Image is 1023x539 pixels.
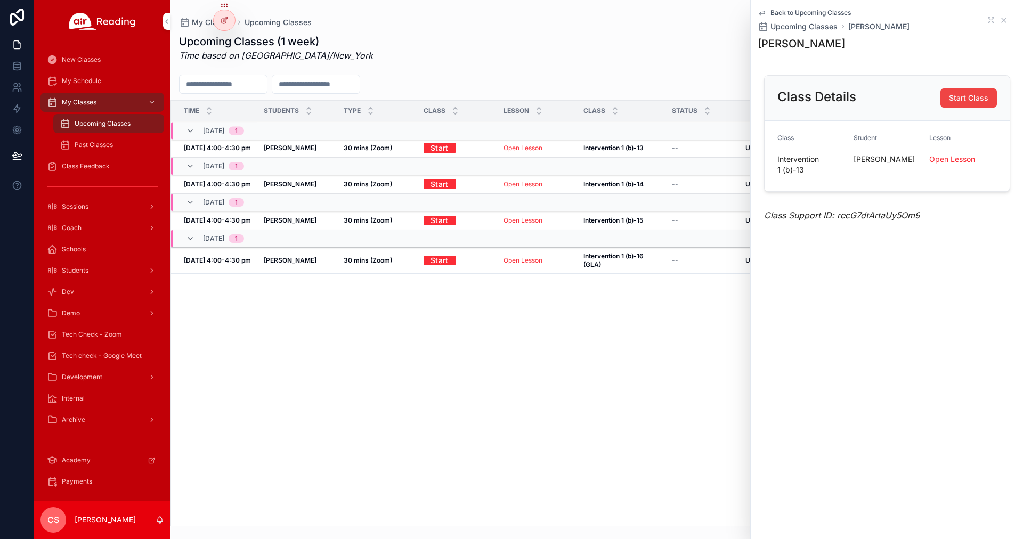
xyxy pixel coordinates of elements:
[184,256,251,264] strong: [DATE] 4:00-4:30 pm
[344,216,411,225] a: 30 mins (Zoom)
[583,107,605,115] span: Class
[672,180,678,189] span: --
[344,256,411,265] a: 30 mins (Zoom)
[40,410,164,429] a: Archive
[672,180,739,189] a: --
[179,50,373,61] em: Time based on [GEOGRAPHIC_DATA]/New_York
[184,216,251,225] a: [DATE] 4:00-4:30 pm
[583,144,659,152] a: Intervention 1 (b)-13
[777,88,856,105] h2: Class Details
[40,261,164,280] a: Students
[40,240,164,259] a: Schools
[583,216,643,224] strong: Intervention 1 (b)-15
[949,93,988,103] span: Start Class
[672,216,739,225] a: --
[47,513,59,526] span: CS
[53,114,164,133] a: Upcoming Classes
[40,71,164,91] a: My Schedule
[745,216,1010,225] a: University View
[424,179,491,189] a: Start
[62,309,80,317] span: Demo
[53,135,164,154] a: Past Classes
[929,134,951,142] span: Lesson
[62,415,85,424] span: Archive
[62,352,142,360] span: Tech check - Google Meet
[672,256,678,265] span: --
[583,216,659,225] a: Intervention 1 (b)-15
[75,514,136,525] p: [PERSON_NAME]
[764,209,920,222] em: Class Support ID: recG7dtArtaUy5Om9
[672,144,739,152] a: --
[235,127,238,135] div: 1
[583,180,659,189] a: Intervention 1 (b)-14
[264,216,316,224] strong: [PERSON_NAME]
[179,17,234,28] a: My Classes
[62,245,86,254] span: Schools
[745,144,1010,152] a: University View
[929,154,975,164] a: Open Lesson
[62,373,102,381] span: Development
[424,256,491,265] a: Start
[745,180,794,188] strong: University View
[264,180,316,188] strong: [PERSON_NAME]
[62,456,91,464] span: Academy
[62,330,122,339] span: Tech Check - Zoom
[504,180,571,189] a: Open Lesson
[264,144,316,152] strong: [PERSON_NAME]
[264,216,331,225] a: [PERSON_NAME]
[344,107,361,115] span: Type
[583,144,644,152] strong: Intervention 1 (b)-13
[62,394,85,403] span: Internal
[758,21,838,32] a: Upcoming Classes
[848,21,910,32] span: [PERSON_NAME]
[745,180,1010,189] a: University View
[62,55,101,64] span: New Classes
[40,451,164,470] a: Academy
[40,50,164,69] a: New Classes
[62,202,88,211] span: Sessions
[504,256,542,264] a: Open Lesson
[504,216,542,224] a: Open Lesson
[344,180,411,189] a: 30 mins (Zoom)
[203,234,224,243] span: [DATE]
[184,180,251,188] strong: [DATE] 4:00-4:30 pm
[583,180,644,188] strong: Intervention 1 (b)-14
[745,256,794,264] strong: University View
[344,256,392,264] strong: 30 mins (Zoom)
[424,143,491,153] a: Start
[758,36,845,51] h1: [PERSON_NAME]
[424,176,456,192] a: Start
[770,21,838,32] span: Upcoming Classes
[504,256,571,265] a: Open Lesson
[745,216,794,224] strong: University View
[62,266,88,275] span: Students
[40,325,164,344] a: Tech Check - Zoom
[424,252,456,268] a: Start
[344,216,392,224] strong: 30 mins (Zoom)
[344,144,392,152] strong: 30 mins (Zoom)
[264,256,331,265] a: [PERSON_NAME]
[504,180,542,188] a: Open Lesson
[854,154,921,165] span: [PERSON_NAME]
[344,180,392,188] strong: 30 mins (Zoom)
[75,141,113,149] span: Past Classes
[264,256,316,264] strong: [PERSON_NAME]
[745,144,794,152] strong: University View
[424,212,456,228] a: Start
[62,98,96,107] span: My Classes
[424,107,445,115] span: Class
[40,389,164,408] a: Internal
[672,107,697,115] span: Status
[40,367,164,387] a: Development
[672,256,739,265] a: --
[40,304,164,323] a: Demo
[424,216,491,225] a: Start
[40,282,164,301] a: Dev
[245,17,312,28] a: Upcoming Classes
[203,162,224,170] span: [DATE]
[40,346,164,365] a: Tech check - Google Meet
[62,288,74,296] span: Dev
[770,9,851,17] span: Back to Upcoming Classes
[40,472,164,491] a: Payments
